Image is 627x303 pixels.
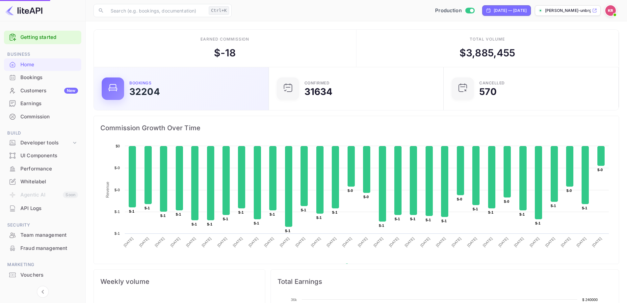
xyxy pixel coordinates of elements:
div: Team management [20,231,78,239]
a: CustomersNew [4,84,81,97]
div: Click to change the date range period [482,5,531,16]
text: $-1 [254,221,259,225]
div: Getting started [4,31,81,44]
text: $-0 [597,168,603,172]
text: [DATE] [123,236,134,248]
span: Security [4,222,81,229]
text: $-1 [301,208,306,212]
text: $-1 [426,218,431,222]
text: $ 240000 [582,298,598,302]
text: [DATE] [466,236,478,248]
text: $-1 [144,206,150,210]
text: $-1 [316,216,322,220]
div: Bookings [20,74,78,81]
text: $-1 [270,212,275,216]
div: 32204 [129,87,160,96]
text: [DATE] [326,236,337,248]
span: Marketing [4,261,81,268]
div: Earned commission [200,36,249,42]
a: Earnings [4,97,81,109]
div: Customers [20,87,78,95]
span: Business [4,51,81,58]
div: Total volume [470,36,505,42]
span: Build [4,130,81,137]
text: $-1 [192,222,197,226]
text: $-1 [582,206,587,210]
text: $-1 [207,222,212,226]
text: $-1 [129,209,134,213]
div: Whitelabel [20,178,78,186]
div: Home [20,61,78,69]
text: [DATE] [435,236,446,248]
text: [DATE] [263,236,274,248]
div: Earnings [20,100,78,107]
text: [DATE] [576,236,587,248]
div: $ -18 [214,45,236,60]
text: [DATE] [310,236,322,248]
div: Vouchers [20,271,78,279]
div: 31634 [304,87,333,96]
input: Search (e.g. bookings, documentation) [107,4,206,17]
text: [DATE] [404,236,415,248]
text: $-0 [504,199,509,203]
a: Whitelabel [4,175,81,188]
div: CANCELLED [479,81,505,85]
a: Fraud management [4,242,81,254]
text: [DATE] [591,236,603,248]
text: $-1 [441,219,447,223]
text: $-1 [238,210,244,214]
div: Fraud management [20,245,78,252]
text: Revenue [105,182,110,198]
div: Developer tools [4,137,81,149]
a: Getting started [20,34,78,41]
text: [DATE] [544,236,556,248]
text: $-0 [115,166,120,170]
text: [DATE] [279,236,290,248]
text: [DATE] [420,236,431,248]
text: [DATE] [295,236,306,248]
span: Weekly volume [100,276,258,287]
a: Vouchers [4,269,81,281]
text: $-1 [332,210,337,214]
text: $-1 [115,210,120,214]
div: Bookings [129,81,151,85]
img: LiteAPI logo [5,5,42,16]
div: API Logs [20,205,78,212]
text: $0 [116,144,120,148]
text: $-1 [410,217,415,221]
a: Home [4,58,81,71]
div: API Logs [4,202,81,215]
text: 36k [291,298,297,302]
text: $-0 [115,188,120,192]
div: 570 [479,87,496,96]
span: Commission Growth Over Time [100,123,612,133]
text: $-1 [223,217,228,221]
text: $-0 [363,195,369,199]
div: $ 3,885,455 [459,45,515,60]
div: Developer tools [20,139,71,147]
text: Revenue [351,263,368,268]
button: Collapse navigation [37,286,49,298]
p: [PERSON_NAME]-unbrg.[PERSON_NAME]... [545,8,591,14]
text: [DATE] [170,236,181,248]
text: [DATE] [451,236,462,248]
div: Earnings [4,97,81,110]
a: Team management [4,229,81,241]
text: $-0 [457,197,462,201]
div: Fraud management [4,242,81,255]
a: Bookings [4,71,81,83]
text: [DATE] [529,236,540,248]
text: $-1 [115,231,120,235]
text: [DATE] [201,236,212,248]
div: Commission [20,113,78,121]
span: Total Earnings [277,276,612,287]
div: Whitelabel [4,175,81,188]
text: [DATE] [248,236,259,248]
text: $-1 [519,212,525,216]
text: [DATE] [232,236,243,248]
a: Commission [4,110,81,123]
div: [DATE] — [DATE] [494,8,527,14]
